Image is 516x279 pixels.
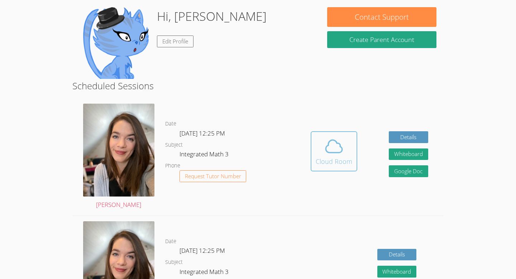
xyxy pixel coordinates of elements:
a: Edit Profile [157,36,193,47]
dd: Integrated Math 3 [180,267,230,279]
span: [DATE] 12:25 PM [180,129,225,137]
button: Create Parent Account [327,31,436,48]
a: [PERSON_NAME] [83,104,154,210]
button: Whiteboard [377,266,417,278]
button: Cloud Room [311,131,357,171]
button: Whiteboard [389,148,428,160]
div: Cloud Room [316,156,352,166]
dt: Date [165,237,176,246]
a: Details [389,131,428,143]
dt: Subject [165,141,183,150]
dd: Integrated Math 3 [180,149,230,161]
a: Details [377,249,417,261]
img: default.png [80,7,151,79]
dt: Phone [165,161,180,170]
h2: Scheduled Sessions [72,79,444,93]
dt: Subject [165,258,183,267]
h1: Hi, [PERSON_NAME] [157,7,267,25]
img: avatar.png [83,104,154,197]
button: Request Tutor Number [180,170,247,182]
button: Contact Support [327,7,436,27]
span: [DATE] 12:25 PM [180,246,225,255]
a: Google Doc [389,165,428,177]
span: Request Tutor Number [185,174,241,179]
dt: Date [165,119,176,128]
